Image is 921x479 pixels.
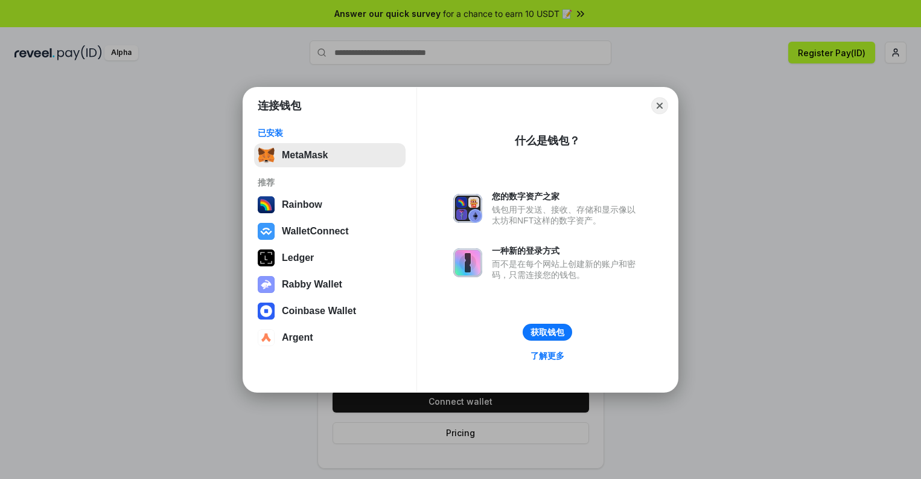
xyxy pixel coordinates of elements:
img: svg+xml,%3Csvg%20xmlns%3D%22http%3A%2F%2Fwww.w3.org%2F2000%2Fsvg%22%20fill%3D%22none%22%20viewBox... [453,194,482,223]
button: MetaMask [254,143,406,167]
div: 您的数字资产之家 [492,191,642,202]
div: Rabby Wallet [282,279,342,290]
img: svg+xml,%3Csvg%20xmlns%3D%22http%3A%2F%2Fwww.w3.org%2F2000%2Fsvg%22%20fill%3D%22none%22%20viewBox... [453,248,482,277]
div: MetaMask [282,150,328,161]
img: svg+xml,%3Csvg%20width%3D%22120%22%20height%3D%22120%22%20viewBox%3D%220%200%20120%20120%22%20fil... [258,196,275,213]
h1: 连接钱包 [258,98,301,113]
img: svg+xml,%3Csvg%20xmlns%3D%22http%3A%2F%2Fwww.w3.org%2F2000%2Fsvg%22%20width%3D%2228%22%20height%3... [258,249,275,266]
div: Ledger [282,252,314,263]
button: Rabby Wallet [254,272,406,297]
div: WalletConnect [282,226,349,237]
button: Coinbase Wallet [254,299,406,323]
button: Ledger [254,246,406,270]
div: Argent [282,332,313,343]
div: 推荐 [258,177,402,188]
button: Argent [254,326,406,350]
div: 一种新的登录方式 [492,245,642,256]
img: svg+xml,%3Csvg%20xmlns%3D%22http%3A%2F%2Fwww.w3.org%2F2000%2Fsvg%22%20fill%3D%22none%22%20viewBox... [258,276,275,293]
div: 钱包用于发送、接收、存储和显示像以太坊和NFT这样的数字资产。 [492,204,642,226]
div: 获取钱包 [531,327,564,338]
div: 而不是在每个网站上创建新的账户和密码，只需连接您的钱包。 [492,259,642,280]
div: Coinbase Wallet [282,306,356,317]
div: 了解更多 [531,350,564,361]
img: svg+xml,%3Csvg%20width%3D%2228%22%20height%3D%2228%22%20viewBox%3D%220%200%2028%2028%22%20fill%3D... [258,329,275,346]
img: svg+xml,%3Csvg%20fill%3D%22none%22%20height%3D%2233%22%20viewBox%3D%220%200%2035%2033%22%20width%... [258,147,275,164]
button: Close [651,97,668,114]
img: svg+xml,%3Csvg%20width%3D%2228%22%20height%3D%2228%22%20viewBox%3D%220%200%2028%2028%22%20fill%3D... [258,303,275,320]
a: 了解更多 [523,348,572,364]
div: 已安装 [258,127,402,138]
button: Rainbow [254,193,406,217]
div: 什么是钱包？ [515,133,580,148]
div: Rainbow [282,199,322,210]
img: svg+xml,%3Csvg%20width%3D%2228%22%20height%3D%2228%22%20viewBox%3D%220%200%2028%2028%22%20fill%3D... [258,223,275,240]
button: WalletConnect [254,219,406,243]
button: 获取钱包 [523,324,572,341]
